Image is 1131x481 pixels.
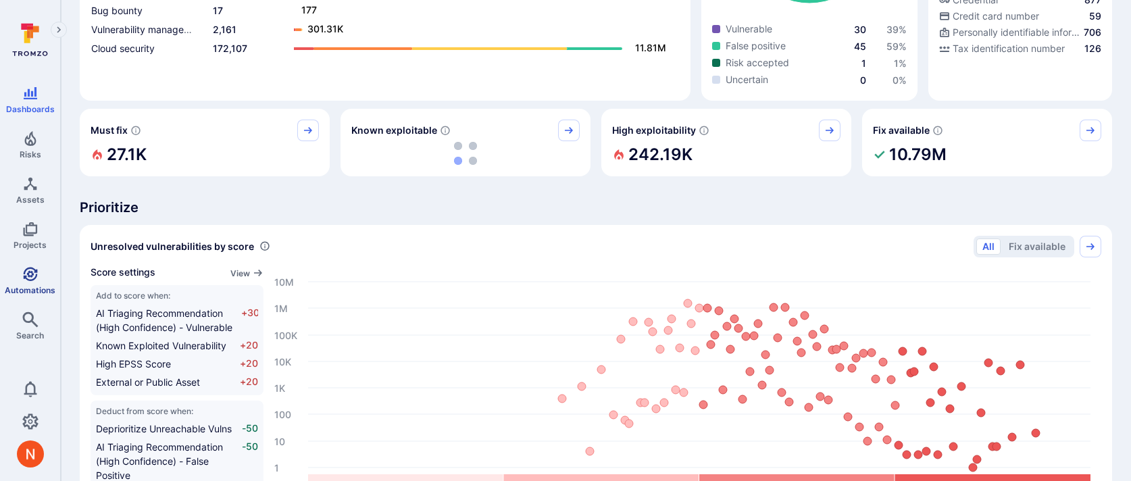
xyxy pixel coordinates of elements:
span: Uncertain [726,73,768,86]
text: 1M [274,302,288,313]
button: Fix available [1003,238,1072,255]
span: Dashboards [6,104,55,114]
span: Fix available [873,124,930,137]
div: loading spinner [351,141,580,166]
div: Known exploitable [341,109,590,176]
a: View [230,265,263,280]
span: External or Public Asset [96,376,200,388]
img: ACg8ocIprwjrgDQnDsNSk9Ghn5p5-B8DpAKWoJ5Gi9syOE4K59tr4Q=s96-c [17,440,44,467]
a: Vulnerability management [91,24,206,35]
span: Tax identification number [953,42,1065,55]
span: Known Exploited Vulnerability [96,340,226,351]
a: 301.31K [294,22,666,38]
a: 39% [886,24,907,35]
div: Number of vulnerabilities in status 'Open' 'Triaged' and 'In process' grouped by score [259,239,270,253]
button: Expand navigation menu [51,22,67,38]
span: Vulnerable [726,22,772,36]
h2: 10.79M [889,141,947,168]
text: 301.31K [307,23,343,34]
a: Credit card number59 [939,9,1101,23]
span: Risk accepted [726,56,789,70]
div: Evidence indicative of processing tax identification numbers [939,42,1101,58]
span: High exploitability [612,124,696,137]
text: 10 [274,435,285,447]
i: Expand navigation menu [54,24,64,36]
span: 59 % [886,41,907,52]
img: Loading... [454,142,477,165]
a: 0 [860,74,866,86]
span: AI Triaging Recommendation (High Confidence) - Vulnerable [96,307,232,333]
span: +20 [240,338,258,353]
svg: Confirmed exploitable by KEV [440,125,451,136]
a: 0% [893,74,907,86]
text: 1K [274,382,285,393]
span: Deduct from score when: [96,406,258,416]
div: Evidence indicative of processing credit card numbers [939,9,1101,26]
span: Automations [5,285,55,295]
a: 177 [294,3,666,19]
span: Add to score when: [96,290,258,301]
text: 1 [274,461,279,473]
div: Credit card number [939,9,1039,23]
div: High exploitability [601,109,851,176]
div: Tax identification number [939,42,1065,55]
text: 177 [301,4,317,16]
text: 100K [274,329,297,340]
a: 1% [894,57,907,69]
span: Unresolved vulnerabilities by score [91,240,254,253]
div: Must fix [80,109,330,176]
a: 17 [213,5,223,16]
span: 39 % [886,24,907,35]
span: +20 [240,357,258,371]
span: 126 [1084,42,1101,55]
text: 10M [274,276,294,287]
span: Projects [14,240,47,250]
span: High EPSS Score [96,358,171,370]
svg: EPSS score ≥ 0.7 [699,125,709,136]
svg: Risk score >=40 , missed SLA [130,125,141,136]
span: Risks [20,149,41,159]
span: +30 [241,306,258,334]
button: View [230,268,263,278]
a: 1 [861,57,866,69]
a: Cloud security [91,43,155,54]
span: Known exploitable [351,124,437,137]
a: 2,161 [213,24,236,35]
h2: 242.19K [628,141,693,168]
span: Must fix [91,124,128,137]
text: 10K [274,355,291,367]
text: 11.81M [635,42,666,53]
span: Credit card number [953,9,1039,23]
h2: 27.1K [107,141,147,168]
span: 706 [1084,26,1101,39]
span: 0 % [893,74,907,86]
a: Tax identification number126 [939,42,1101,55]
span: Search [16,330,44,340]
span: Personally identifiable information (PII) [953,26,1081,39]
span: 1 % [894,57,907,69]
span: Prioritize [80,198,1112,217]
a: 30 [854,24,866,35]
a: Bug bounty [91,5,143,16]
span: Assets [16,195,45,205]
a: 172,107 [213,43,247,54]
span: False positive [726,39,786,53]
span: Deprioritize Unreachable Vulns [96,423,232,434]
div: Fix available [862,109,1112,176]
div: Personally identifiable information (PII) [939,26,1081,39]
div: Neeren Patki [17,440,44,467]
span: 59 [1089,9,1101,23]
span: +20 [240,375,258,389]
svg: Vulnerabilities with fix available [932,125,943,136]
div: Evidence indicative of processing personally identifiable information [939,26,1101,42]
a: Personally identifiable information (PII)706 [939,26,1101,39]
span: AI Triaging Recommendation (High Confidence) - False Positive [96,441,223,481]
span: Score settings [91,265,155,280]
a: 45 [854,41,866,52]
a: 11.81M [294,41,666,57]
button: All [976,238,1001,255]
span: -50 [241,422,258,436]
